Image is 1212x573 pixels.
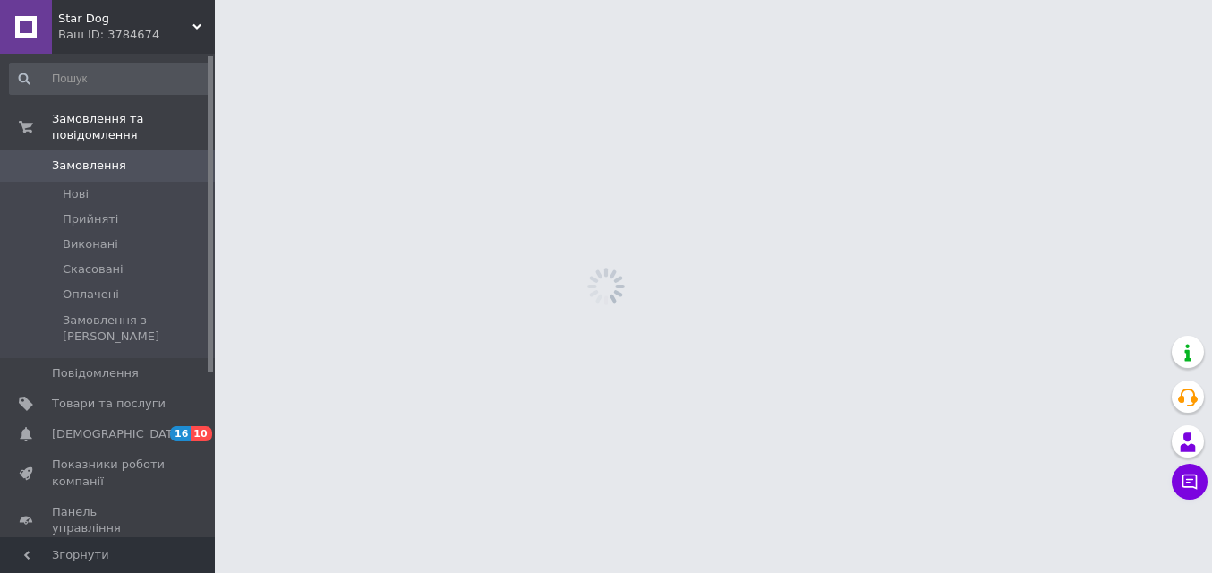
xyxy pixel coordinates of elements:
span: Товари та послуги [52,396,166,412]
span: Панель управління [52,504,166,536]
span: Оплачені [63,286,119,303]
span: Виконані [63,236,118,252]
input: Пошук [9,63,211,95]
span: [DEMOGRAPHIC_DATA] [52,426,184,442]
span: Star Dog [58,11,192,27]
span: Замовлення та повідомлення [52,111,215,143]
span: Скасовані [63,261,124,278]
span: Замовлення [52,158,126,174]
span: Повідомлення [52,365,139,381]
span: 16 [170,426,191,441]
span: 10 [191,426,211,441]
span: Прийняті [63,211,118,227]
span: Замовлення з [PERSON_NAME] [63,312,209,345]
div: Ваш ID: 3784674 [58,27,215,43]
span: Нові [63,186,89,202]
button: Чат з покупцем [1172,464,1208,500]
span: Показники роботи компанії [52,457,166,489]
